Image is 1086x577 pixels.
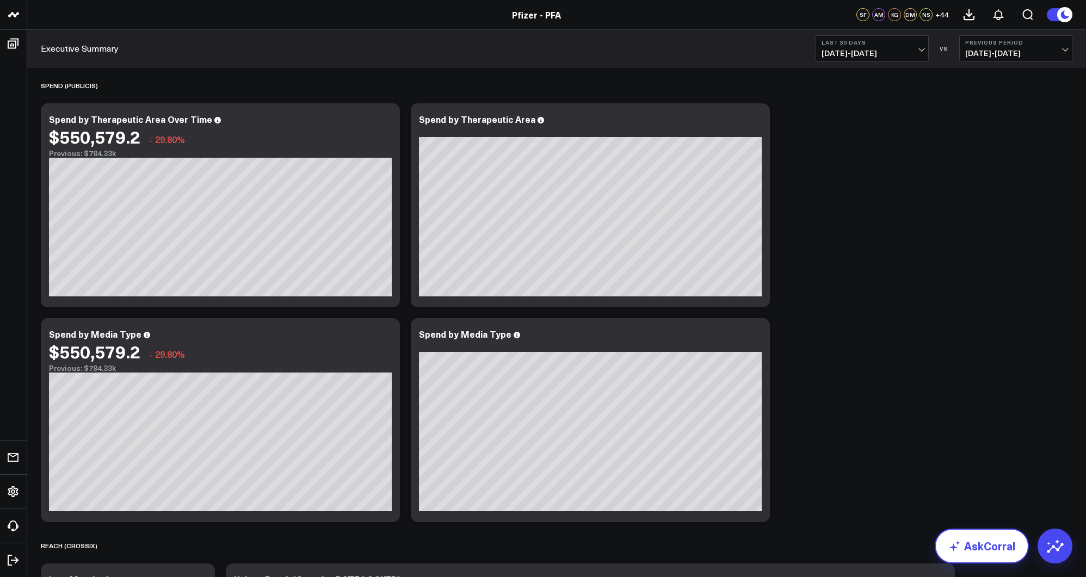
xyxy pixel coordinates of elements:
[856,8,869,21] div: SF
[512,9,561,21] a: Pfizer - PFA
[49,149,392,158] div: Previous: $784.33k
[965,49,1066,58] span: [DATE] - [DATE]
[41,533,97,558] div: Reach (Crossix)
[935,11,949,18] span: + 44
[49,127,140,146] div: $550,579.2
[965,39,1066,46] b: Previous Period
[888,8,901,21] div: KG
[904,8,917,21] div: DM
[149,347,153,361] span: ↓
[822,49,923,58] span: [DATE] - [DATE]
[41,73,98,98] div: SPEND (PUBLICIS)
[934,45,954,52] div: VS
[49,342,140,361] div: $550,579.2
[935,529,1029,563] a: AskCorral
[419,113,535,125] div: Spend by Therapeutic Area
[49,364,392,373] div: Previous: $784.33k
[155,348,185,360] span: 29.80%
[41,42,119,54] a: Executive Summary
[920,8,933,21] div: NS
[816,35,929,61] button: Last 30 Days[DATE]-[DATE]
[935,8,949,21] button: +44
[419,328,511,340] div: Spend by Media Type
[872,8,885,21] div: AM
[822,39,923,46] b: Last 30 Days
[155,133,185,145] span: 29.80%
[49,328,141,340] div: Spend by Media Type
[49,113,212,125] div: Spend by Therapeutic Area Over Time
[959,35,1072,61] button: Previous Period[DATE]-[DATE]
[149,132,153,146] span: ↓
